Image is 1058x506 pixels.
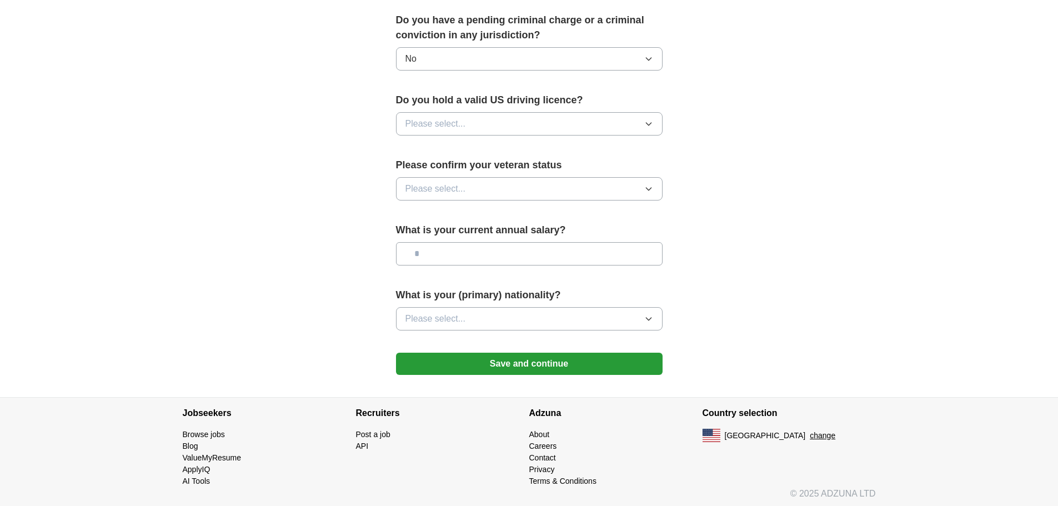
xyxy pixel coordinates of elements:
[725,430,806,442] span: [GEOGRAPHIC_DATA]
[810,430,835,442] button: change
[529,477,596,485] a: Terms & Conditions
[405,182,466,196] span: Please select...
[396,112,663,136] button: Please select...
[396,307,663,330] button: Please select...
[356,430,390,439] a: Post a job
[703,429,720,442] img: US flag
[405,52,417,66] span: No
[396,93,663,108] label: Do you hold a valid US driving licence?
[405,117,466,131] span: Please select...
[356,442,369,450] a: API
[396,288,663,303] label: What is your (primary) nationality?
[183,477,210,485] a: AI Tools
[396,158,663,173] label: Please confirm your veteran status
[529,465,555,474] a: Privacy
[703,398,876,429] h4: Country selection
[183,442,198,450] a: Blog
[396,223,663,238] label: What is your current annual salary?
[183,465,210,474] a: ApplyIQ
[183,430,225,439] a: Browse jobs
[529,430,550,439] a: About
[396,353,663,375] button: Save and continue
[183,453,242,462] a: ValueMyResume
[405,312,466,325] span: Please select...
[396,13,663,43] label: Do you have a pending criminal charge or a criminal conviction in any jurisdiction?
[396,47,663,71] button: No
[529,453,556,462] a: Contact
[396,177,663,201] button: Please select...
[529,442,557,450] a: Careers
